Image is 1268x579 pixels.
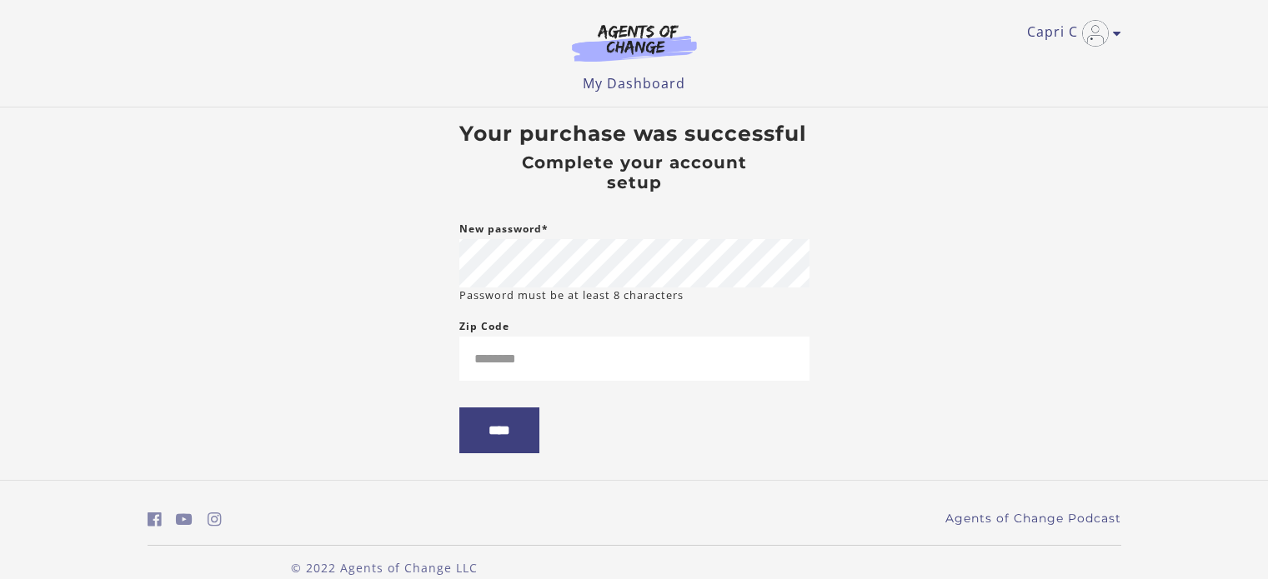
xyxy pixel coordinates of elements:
h4: Complete your account setup [494,152,774,192]
i: https://www.instagram.com/agentsofchangeprep/ (Open in a new window) [208,512,222,527]
i: https://www.facebook.com/groups/aswbtestprep (Open in a new window) [148,512,162,527]
a: https://www.facebook.com/groups/aswbtestprep (Open in a new window) [148,507,162,532]
a: Toggle menu [1027,20,1113,47]
img: Agents of Change Logo [554,23,714,62]
label: Zip Code [459,317,509,337]
a: Agents of Change Podcast [945,510,1121,527]
small: Password must be at least 8 characters [459,287,684,303]
a: https://www.instagram.com/agentsofchangeprep/ (Open in a new window) [208,507,222,532]
a: https://www.youtube.com/c/AgentsofChangeTestPrepbyMeaganMitchell (Open in a new window) [176,507,193,532]
label: New password* [459,219,549,239]
h3: Your purchase was successful [459,121,809,146]
a: My Dashboard [583,74,685,92]
p: © 2022 Agents of Change LLC [148,559,621,577]
i: https://www.youtube.com/c/AgentsofChangeTestPrepbyMeaganMitchell (Open in a new window) [176,512,193,527]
